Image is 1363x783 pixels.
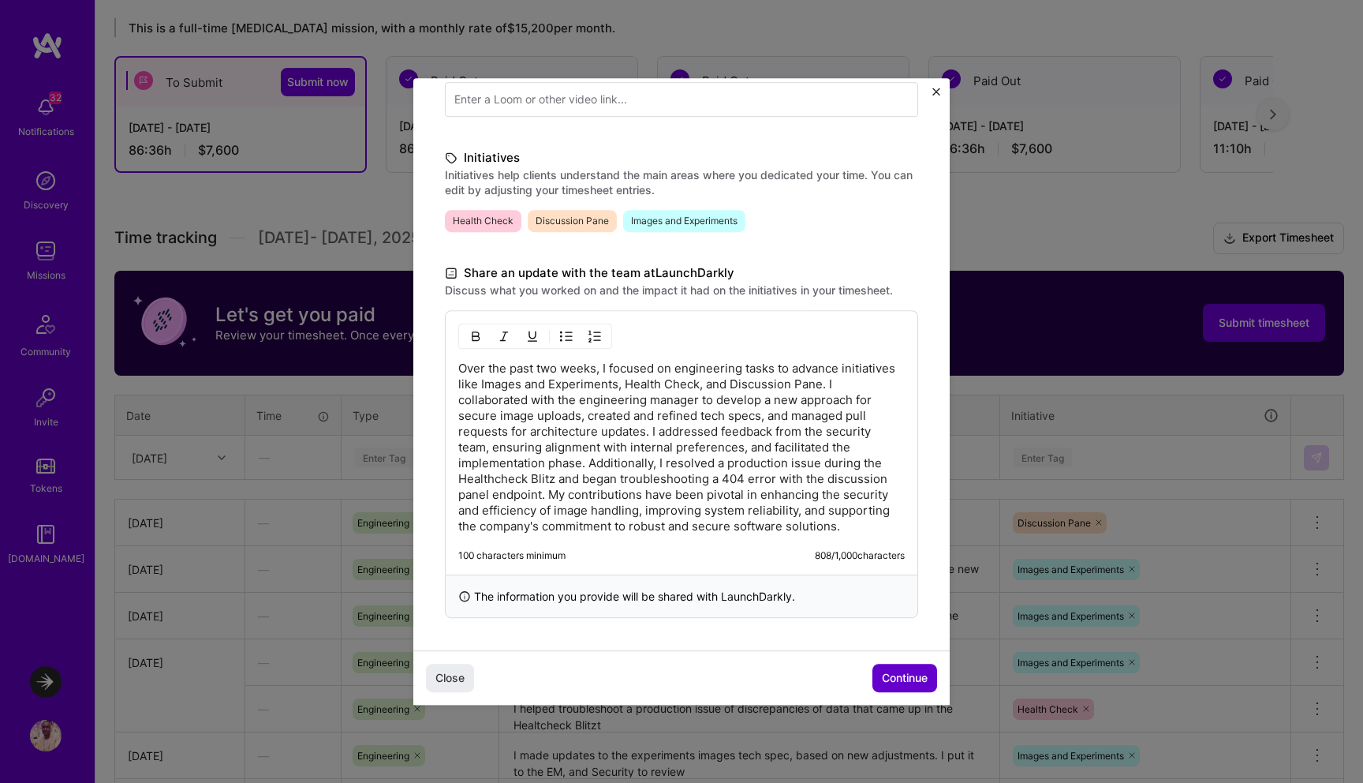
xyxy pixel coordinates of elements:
i: icon DocumentBlack [445,264,457,283]
div: 100 characters minimum [458,549,566,562]
span: Close [435,670,465,686]
img: Divider [549,327,550,346]
i: icon TagBlack [445,149,457,167]
button: Continue [872,664,937,692]
img: Underline [526,330,539,343]
p: Over the past two weeks, I focused on engineering tasks to advance initiatives like Images and Ex... [458,361,905,534]
div: 808 / 1,000 characters [815,549,905,562]
label: Initiatives [445,148,918,167]
label: Discuss what you worked on and the impact it had on the initiatives in your timesheet. [445,283,918,298]
span: Images and Experiments [623,210,745,232]
img: OL [588,330,601,343]
button: Close [426,664,474,692]
span: Discussion Pane [528,210,617,232]
span: Health Check [445,210,521,232]
label: Initiatives help clients understand the main areas where you dedicated your time. You can edit by... [445,167,918,197]
img: Italic [498,330,510,343]
span: Continue [882,670,928,686]
div: The information you provide will be shared with LaunchDarkly . [445,575,918,618]
img: UL [560,330,573,343]
input: Enter a Loom or other video link... [445,82,918,117]
img: Bold [469,330,482,343]
i: icon InfoBlack [458,588,471,605]
button: Close [932,88,940,104]
label: Share an update with the team at LaunchDarkly [445,264,918,283]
